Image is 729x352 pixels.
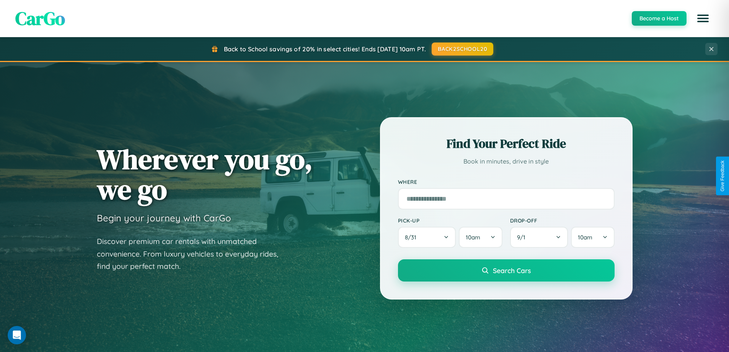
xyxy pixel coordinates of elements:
div: Give Feedback [720,160,725,192]
h3: Begin your journey with CarGo [97,212,231,224]
label: Drop-off [510,217,615,224]
button: BACK2SCHOOL20 [432,43,493,56]
button: 10am [571,227,614,248]
button: Become a Host [632,11,687,26]
span: Back to School savings of 20% in select cities! Ends [DATE] 10am PT. [224,45,426,53]
h2: Find Your Perfect Ride [398,135,615,152]
button: 8/31 [398,227,456,248]
span: 8 / 31 [405,234,420,241]
span: Search Cars [493,266,531,275]
span: CarGo [15,6,65,31]
button: Open menu [692,8,714,29]
span: 10am [466,234,480,241]
button: 9/1 [510,227,568,248]
p: Book in minutes, drive in style [398,156,615,167]
span: 10am [578,234,592,241]
h1: Wherever you go, we go [97,144,313,205]
label: Pick-up [398,217,502,224]
button: 10am [459,227,502,248]
button: Search Cars [398,259,615,282]
span: 9 / 1 [517,234,529,241]
div: Open Intercom Messenger [8,326,26,344]
p: Discover premium car rentals with unmatched convenience. From luxury vehicles to everyday rides, ... [97,235,288,273]
label: Where [398,178,615,185]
